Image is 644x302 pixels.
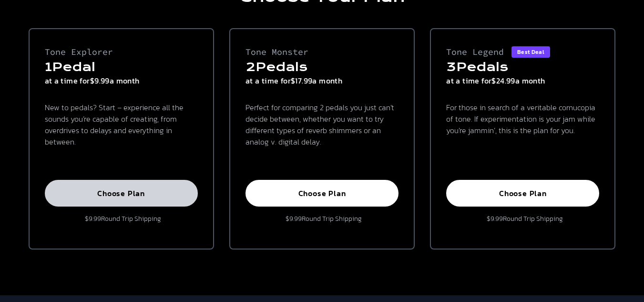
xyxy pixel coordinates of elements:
[81,214,161,224] p: $ 9.99 Round Trip Shipping
[245,43,308,61] p: Tone Monster
[45,180,198,207] button: Choose Plan
[446,60,599,75] h3: 3 Pedal s
[55,188,187,198] p: Choose Plan
[446,43,504,61] p: Tone Legend
[517,49,544,55] p: Best Deal
[282,214,362,224] p: $ 9.99 Round Trip Shipping
[45,75,198,86] p: at a time for $9.99 a month
[245,180,399,207] button: Choose Plan
[245,102,399,147] p: Perfect for comparing 2 pedals you just can’t decide between, whether you want to try different t...
[483,214,563,224] p: $ 9.99 Round Trip Shipping
[446,75,599,86] p: at a time for $24.99 a month
[245,60,399,75] h3: 2 Pedal s
[446,102,599,136] p: For those in search of a veritable cornucopia of tone. If experimentation is your jam while you’r...
[446,180,599,207] button: Choose Plan
[45,60,198,75] h3: 1 Pedal
[45,102,198,147] p: New to pedals? Start – experience all the sounds you’re capable of creating, from overdrives to d...
[245,75,399,86] p: at a time for $17.99 a month
[45,43,113,61] p: Tone Explorer
[457,188,589,198] p: Choose Plan
[256,188,388,198] p: Choose Plan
